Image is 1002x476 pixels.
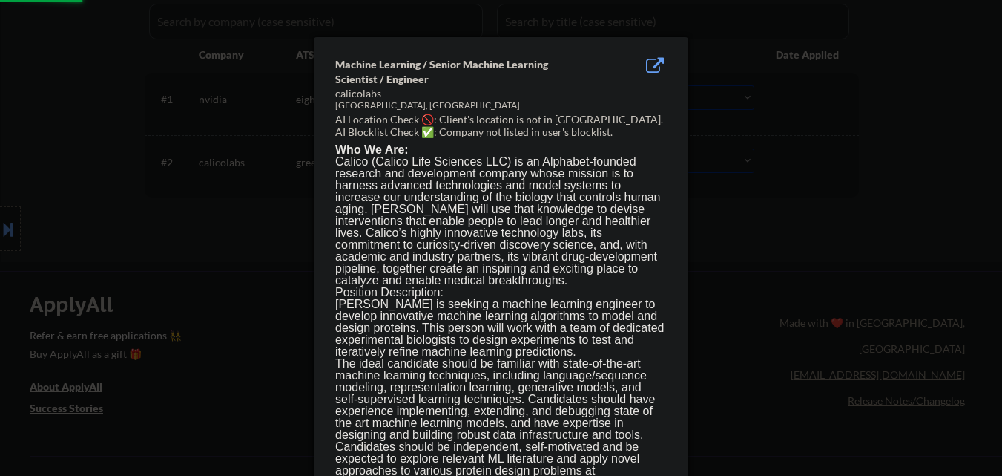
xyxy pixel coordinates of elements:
[335,86,592,101] div: calicolabs
[335,112,673,127] div: AI Location Check 🚫: Client's location is not in [GEOGRAPHIC_DATA].
[335,125,673,140] div: AI Blocklist Check ✅: Company not listed in user's blocklist.
[335,143,409,156] strong: Who We Are:
[335,57,592,86] div: Machine Learning / Senior Machine Learning Scientist / Engineer
[335,100,592,112] div: [GEOGRAPHIC_DATA], [GEOGRAPHIC_DATA]
[335,287,666,299] h4: Position Description:
[335,156,666,287] p: Calico (Calico Life Sciences LLC) is an Alphabet-founded research and development company whose m...
[335,299,666,358] p: [PERSON_NAME] is seeking a machine learning engineer to develop innovative machine learning algor...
